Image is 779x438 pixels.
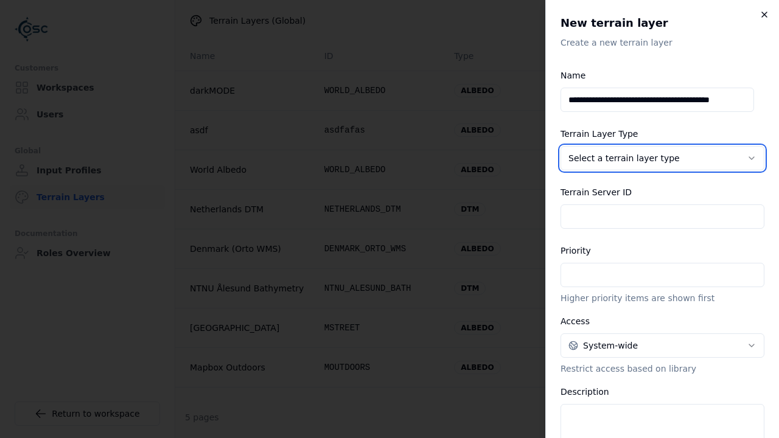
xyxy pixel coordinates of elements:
label: Priority [561,246,591,255]
p: Create a new terrain layer [561,36,764,49]
label: Name [561,71,585,80]
label: Terrain Layer Type [561,129,638,139]
label: Description [561,387,609,397]
p: Restrict access based on library [561,363,764,375]
label: Terrain Server ID [561,187,632,197]
h2: New terrain layer [561,15,764,32]
label: Access [561,316,590,326]
p: Higher priority items are shown first [561,292,764,304]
